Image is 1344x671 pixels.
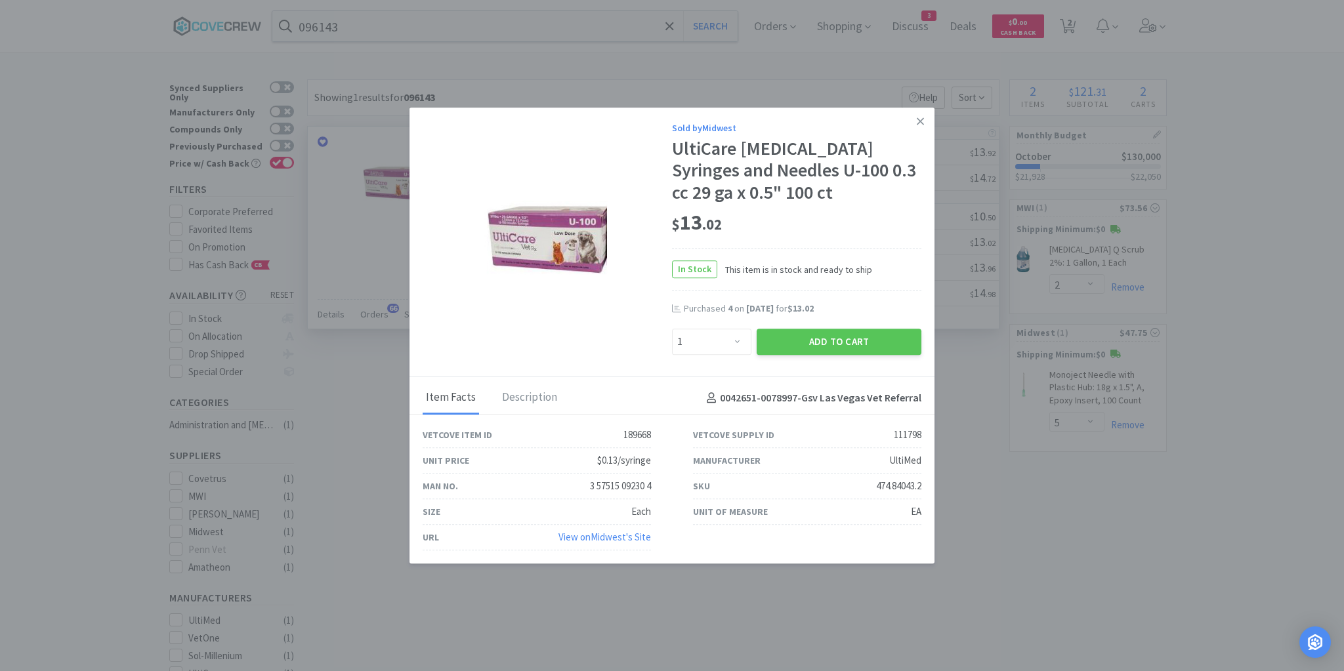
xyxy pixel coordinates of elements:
[684,302,921,315] div: Purchased on for
[757,329,921,355] button: Add to Cart
[623,427,651,443] div: 189668
[672,215,680,234] span: $
[1299,626,1331,658] div: Open Intercom Messenger
[889,453,921,468] div: UltiMed
[911,504,921,519] div: EA
[462,152,633,323] img: 58298ae2f5f74d2c9e34412ad6c70024_111798.jpeg
[672,138,921,204] div: UltiCare [MEDICAL_DATA] Syringes and Needles U-100 0.3 cc 29 ga x 0.5" 100 ct
[423,479,458,493] div: Man No.
[597,453,651,468] div: $0.13/syringe
[787,302,814,314] span: $13.02
[423,428,492,442] div: Vetcove Item ID
[423,382,479,415] div: Item Facts
[693,479,710,493] div: SKU
[631,504,651,519] div: Each
[423,453,469,468] div: Unit Price
[746,302,774,314] span: [DATE]
[673,261,717,277] span: In Stock
[423,530,439,544] div: URL
[423,504,440,519] div: Size
[693,504,768,519] div: Unit of Measure
[894,427,921,443] div: 111798
[693,453,761,468] div: Manufacturer
[702,390,921,407] h4: 0042651-0078997 - Gsv Las Vegas Vet Referral
[672,209,722,235] span: 13
[590,478,651,494] div: 3 57515 09230 4
[558,531,651,543] a: View onMidwest's Site
[693,428,774,442] div: Vetcove Supply ID
[499,382,560,415] div: Description
[702,215,722,234] span: . 02
[728,302,732,314] span: 4
[717,262,872,277] span: This item is in stock and ready to ship
[876,478,921,494] div: 474.84043.2
[672,121,921,135] div: Sold by Midwest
